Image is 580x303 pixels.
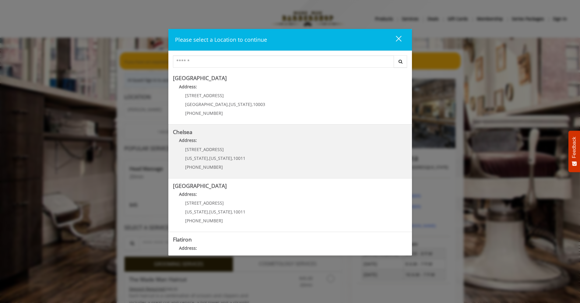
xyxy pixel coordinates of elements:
[228,101,229,107] span: ,
[185,164,223,170] span: [PHONE_NUMBER]
[233,209,245,215] span: 10011
[571,137,577,158] span: Feedback
[397,59,404,64] i: Search button
[568,131,580,172] button: Feedback - Show survey
[173,74,227,82] b: [GEOGRAPHIC_DATA]
[185,155,208,161] span: [US_STATE]
[208,209,209,215] span: ,
[173,236,192,243] b: Flatiron
[185,200,224,206] span: [STREET_ADDRESS]
[252,101,253,107] span: ,
[389,35,401,44] div: close dialog
[185,218,223,224] span: [PHONE_NUMBER]
[185,146,224,152] span: [STREET_ADDRESS]
[179,137,197,143] b: Address:
[232,209,233,215] span: ,
[173,182,227,189] b: [GEOGRAPHIC_DATA]
[385,33,405,46] button: close dialog
[185,110,223,116] span: [PHONE_NUMBER]
[185,93,224,98] span: [STREET_ADDRESS]
[208,155,209,161] span: ,
[185,101,228,107] span: [GEOGRAPHIC_DATA]
[233,155,245,161] span: 10011
[209,155,232,161] span: [US_STATE]
[209,209,232,215] span: [US_STATE]
[232,155,233,161] span: ,
[173,55,394,68] input: Search Center
[179,84,197,90] b: Address:
[175,36,267,43] span: Please select a Location to continue
[185,209,208,215] span: [US_STATE]
[173,128,192,136] b: Chelsea
[229,101,252,107] span: [US_STATE]
[179,191,197,197] b: Address:
[253,101,265,107] span: 10003
[173,55,407,71] div: Center Select
[179,245,197,251] b: Address:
